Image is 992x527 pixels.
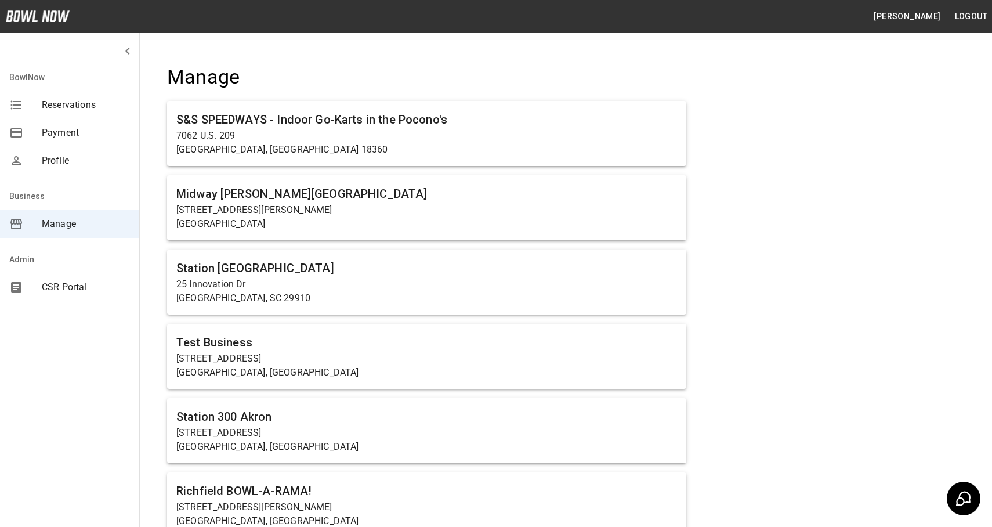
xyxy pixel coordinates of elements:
[176,482,677,500] h6: Richfield BOWL-A-RAMA!
[176,203,677,217] p: [STREET_ADDRESS][PERSON_NAME]
[950,6,992,27] button: Logout
[42,217,130,231] span: Manage
[176,129,677,143] p: 7062 U.S. 209
[176,500,677,514] p: [STREET_ADDRESS][PERSON_NAME]
[167,65,686,89] h4: Manage
[176,291,677,305] p: [GEOGRAPHIC_DATA], SC 29910
[176,426,677,440] p: [STREET_ADDRESS]
[176,366,677,380] p: [GEOGRAPHIC_DATA], [GEOGRAPHIC_DATA]
[42,98,130,112] span: Reservations
[42,126,130,140] span: Payment
[176,352,677,366] p: [STREET_ADDRESS]
[176,185,677,203] h6: Midway [PERSON_NAME][GEOGRAPHIC_DATA]
[176,259,677,277] h6: Station [GEOGRAPHIC_DATA]
[42,154,130,168] span: Profile
[176,407,677,426] h6: Station 300 Akron
[176,277,677,291] p: 25 Innovation Dr
[176,143,677,157] p: [GEOGRAPHIC_DATA], [GEOGRAPHIC_DATA] 18360
[176,217,677,231] p: [GEOGRAPHIC_DATA]
[869,6,945,27] button: [PERSON_NAME]
[176,110,677,129] h6: S&S SPEEDWAYS - Indoor Go-Karts in the Pocono's
[176,440,677,454] p: [GEOGRAPHIC_DATA], [GEOGRAPHIC_DATA]
[6,10,70,22] img: logo
[176,333,677,352] h6: Test Business
[42,280,130,294] span: CSR Portal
